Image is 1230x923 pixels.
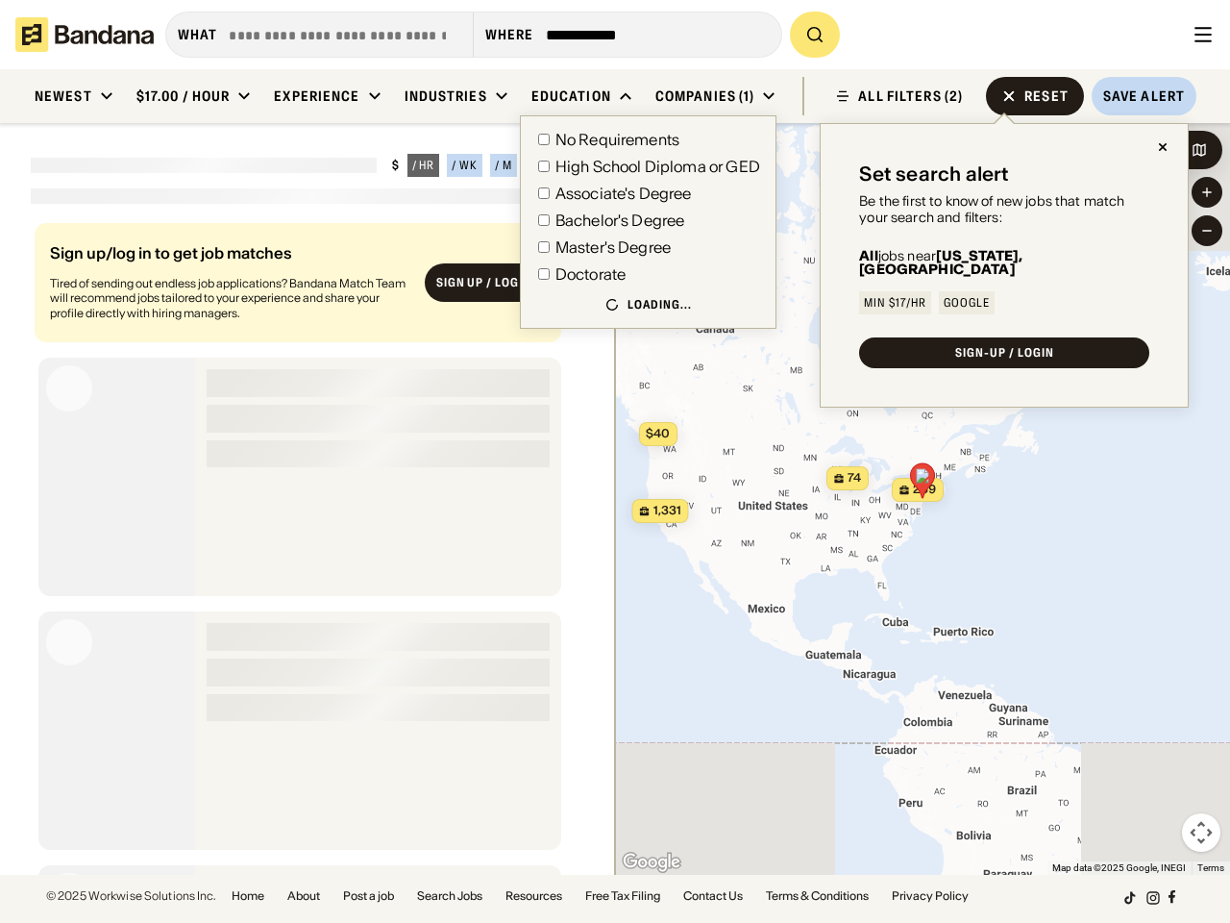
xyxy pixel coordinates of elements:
[555,159,760,174] div: High School Diploma or GED
[627,297,692,312] div: Loading...
[495,160,512,171] div: / m
[15,17,154,52] img: Bandana logotype
[274,87,359,105] div: Experience
[485,26,534,43] div: Where
[555,212,685,228] div: Bachelor's Degree
[343,890,394,902] a: Post a job
[35,87,92,105] div: Newest
[232,890,264,902] a: Home
[848,470,861,486] span: 74
[955,347,1053,359] div: SIGN-UP / LOGIN
[1052,862,1186,873] span: Map data ©2025 Google, INEGI
[50,276,409,321] div: Tired of sending out endless job applications? Bandana Match Team will recommend jobs tailored to...
[136,87,231,105] div: $17.00 / hour
[646,426,670,440] span: $40
[653,503,681,519] span: 1,331
[859,193,1149,226] div: Be the first to know of new jobs that match your search and filters:
[50,245,409,276] div: Sign up/log in to get job matches
[859,162,1009,186] div: Set search alert
[1024,89,1069,103] div: Reset
[505,890,562,902] a: Resources
[555,186,692,201] div: Associate's Degree
[620,850,683,875] img: Google
[31,215,584,875] div: grid
[417,890,482,902] a: Search Jobs
[683,890,743,902] a: Contact Us
[405,87,487,105] div: Industries
[555,132,679,147] div: No Requirements
[287,890,320,902] a: About
[944,297,990,309] div: Google
[859,249,1149,276] div: jobs near
[1182,813,1220,852] button: Map camera controls
[859,247,1022,278] b: [US_STATE], [GEOGRAPHIC_DATA]
[178,26,217,43] div: what
[412,160,435,171] div: / hr
[766,890,869,902] a: Terms & Conditions
[655,87,755,105] div: Companies (1)
[46,890,216,902] div: © 2025 Workwise Solutions Inc.
[859,247,877,264] b: All
[1197,862,1224,873] a: Terms (opens in new tab)
[392,158,400,173] div: $
[892,890,969,902] a: Privacy Policy
[531,87,611,105] div: Education
[858,89,963,103] div: ALL FILTERS (2)
[555,239,671,255] div: Master's Degree
[620,850,683,875] a: Open this area in Google Maps (opens a new window)
[1103,87,1185,105] div: Save Alert
[864,297,926,309] div: Min $17/hr
[452,160,478,171] div: / wk
[555,266,626,282] div: Doctorate
[585,890,660,902] a: Free Tax Filing
[436,275,534,290] div: Sign up / Log in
